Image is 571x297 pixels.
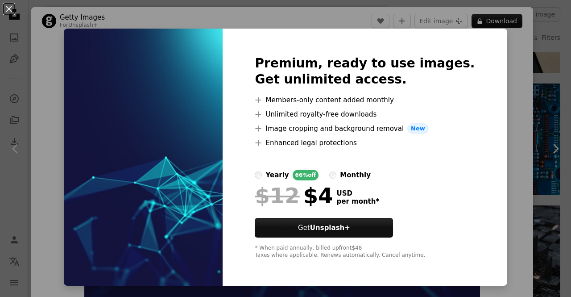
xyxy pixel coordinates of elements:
[255,138,475,148] li: Enhanced legal protections
[255,109,475,120] li: Unlimited royalty-free downloads
[310,224,350,232] strong: Unsplash+
[329,172,336,179] input: monthly
[255,184,299,207] span: $12
[255,218,393,238] button: GetUnsplash+
[255,55,475,88] h2: Premium, ready to use images. Get unlimited access.
[265,170,289,180] div: yearly
[336,189,379,197] span: USD
[293,170,319,180] div: 66% off
[255,123,475,134] li: Image cropping and background removal
[340,170,371,180] div: monthly
[407,123,429,134] span: New
[255,245,475,259] div: * When paid annually, billed upfront $48 Taxes where applicable. Renews automatically. Cancel any...
[255,172,262,179] input: yearly66%off
[64,29,223,286] img: premium_photo-1664303773101-6376f5732b41
[336,197,379,205] span: per month *
[255,95,475,105] li: Members-only content added monthly
[255,184,333,207] div: $4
